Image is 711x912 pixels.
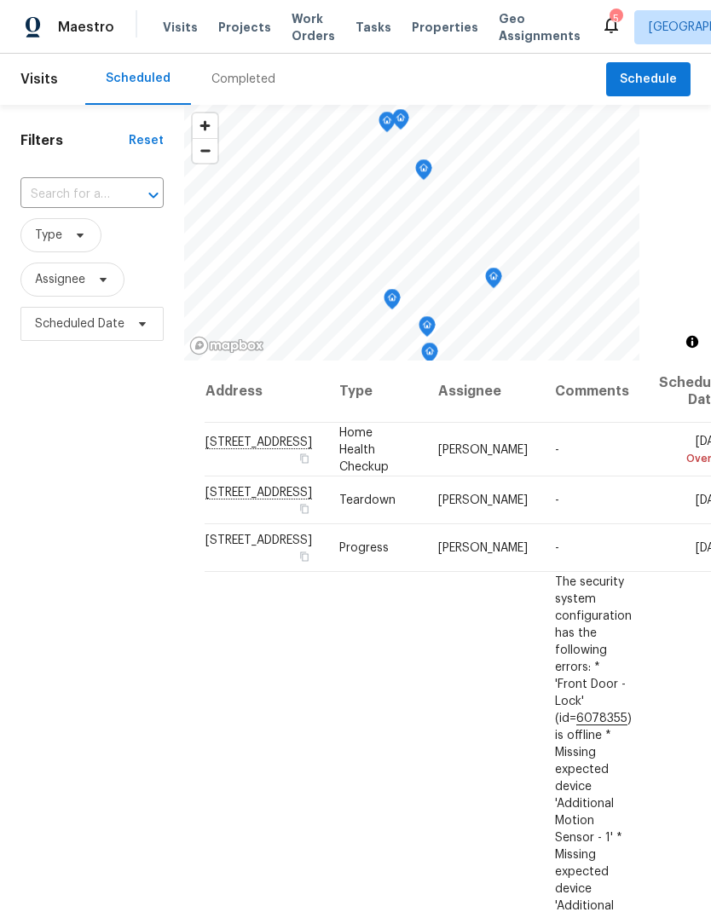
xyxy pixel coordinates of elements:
div: Completed [211,71,275,88]
th: Type [326,361,425,423]
span: Maestro [58,19,114,36]
h1: Filters [20,132,129,149]
div: Map marker [384,289,401,315]
span: - [555,542,559,554]
button: Copy Address [297,450,312,465]
div: Map marker [485,268,502,294]
span: Teardown [339,494,396,506]
button: Toggle attribution [682,332,702,352]
span: Visits [20,61,58,98]
span: [PERSON_NAME] [438,494,528,506]
span: - [555,494,559,506]
span: Projects [218,19,271,36]
button: Zoom in [193,113,217,138]
span: Home Health Checkup [339,426,389,472]
th: Address [205,361,326,423]
button: Open [142,183,165,207]
div: Map marker [415,159,432,186]
th: Assignee [425,361,541,423]
span: Scheduled Date [35,315,124,332]
span: Tasks [355,21,391,33]
div: Map marker [379,112,396,138]
span: Type [35,227,62,244]
span: Work Orders [292,10,335,44]
div: 5 [610,10,621,27]
button: Schedule [606,62,691,97]
div: Reset [129,132,164,149]
div: Map marker [419,316,436,343]
button: Copy Address [297,501,312,517]
span: Geo Assignments [499,10,581,44]
span: [PERSON_NAME] [438,443,528,455]
span: [PERSON_NAME] [438,542,528,554]
div: Map marker [421,343,438,369]
canvas: Map [184,105,639,361]
span: Progress [339,542,389,554]
span: Schedule [620,69,677,90]
a: Mapbox homepage [189,336,264,355]
span: Zoom out [193,139,217,163]
span: Properties [412,19,478,36]
div: Map marker [392,109,409,136]
input: Search for an address... [20,182,116,208]
span: Toggle attribution [687,332,697,351]
button: Zoom out [193,138,217,163]
th: Comments [541,361,645,423]
span: Assignee [35,271,85,288]
span: - [555,443,559,455]
button: Copy Address [297,549,312,564]
div: Scheduled [106,70,171,87]
span: [STREET_ADDRESS] [205,534,312,546]
span: Visits [163,19,198,36]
